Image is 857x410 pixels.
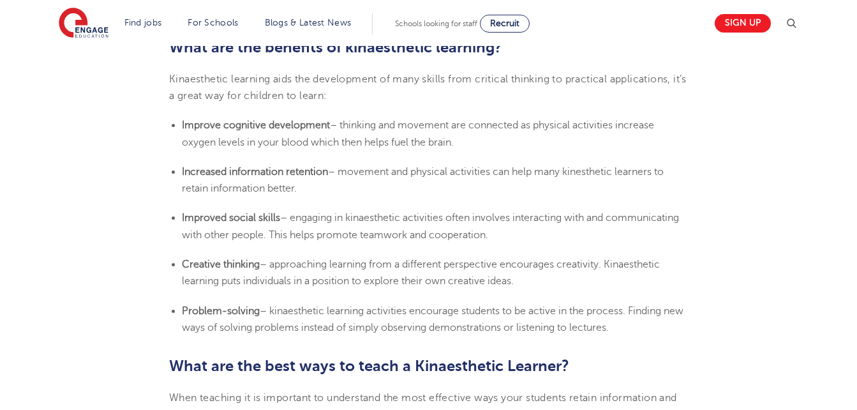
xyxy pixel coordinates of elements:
[169,73,687,102] span: Kinaesthetic learning aids the development of many skills from critical thinking to practical app...
[182,119,654,148] span: – thinking and movement are connected as physical activities increase oxygen levels in your blood...
[182,259,260,270] b: Creative thinking
[59,8,108,40] img: Engage Education
[182,212,280,224] b: Improved social skills
[182,212,679,240] span: – engaging in kinaesthetic activities often involves interacting with and communicating with othe...
[265,18,352,27] a: Blogs & Latest News
[715,14,771,33] a: Sign up
[395,19,477,28] span: Schools looking for staff
[188,18,238,27] a: For Schools
[124,18,162,27] a: Find jobs
[169,355,688,377] h2: What are the best ways to teach a Kinaesthetic Learner?
[169,38,502,56] b: What are the benefits of kinaesthetic learning?
[182,305,683,333] span: – kinaesthetic learning activities encourage students to be active in the process. Finding new wa...
[182,166,328,178] b: Increased information retention
[182,166,664,194] span: – movement and physical activities can help many kinesthetic learners to retain information better.
[480,15,530,33] a: Recruit
[182,259,660,287] span: – approaching learning from a different perspective encourages creativity. Kinaesthetic learning ...
[182,119,330,131] b: Improve cognitive development
[490,19,519,28] span: Recruit
[182,305,260,317] b: Problem-solving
